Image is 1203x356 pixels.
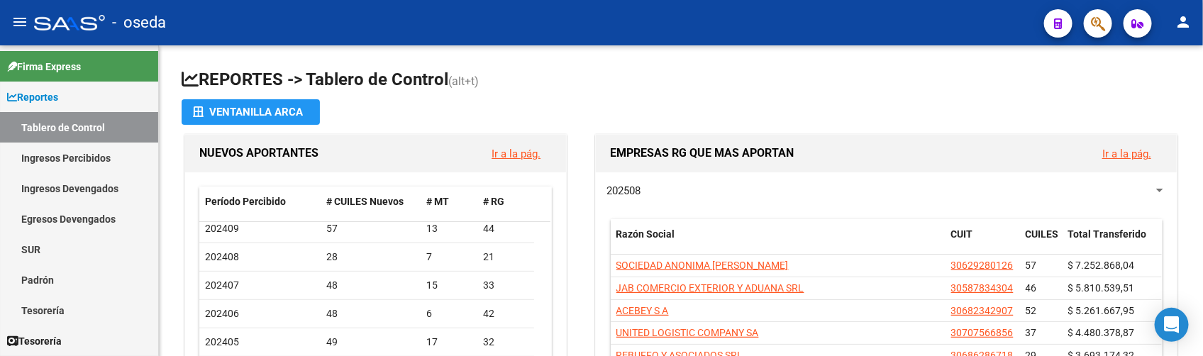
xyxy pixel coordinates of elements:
[1068,305,1135,316] span: $ 5.261.667,95
[1068,228,1147,240] span: Total Transferido
[7,59,81,74] span: Firma Express
[426,249,472,265] div: 7
[448,74,479,88] span: (alt+t)
[421,187,477,217] datatable-header-cell: # MT
[483,334,528,350] div: 32
[480,140,552,167] button: Ir a la pág.
[112,7,166,38] span: - oseda
[1068,327,1135,338] span: $ 4.480.378,87
[951,305,1014,316] span: 30682342907
[326,196,404,207] span: # CUILES Nuevos
[951,228,973,240] span: CUIT
[483,277,528,294] div: 33
[1026,305,1037,316] span: 52
[611,219,946,266] datatable-header-cell: Razón Social
[205,308,239,319] span: 202406
[477,187,534,217] datatable-header-cell: # RG
[1020,219,1063,266] datatable-header-cell: CUILES
[483,249,528,265] div: 21
[483,221,528,237] div: 44
[426,306,472,322] div: 6
[426,334,472,350] div: 17
[326,334,415,350] div: 49
[193,99,309,125] div: Ventanilla ARCA
[492,148,540,160] a: Ir a la pág.
[426,277,472,294] div: 15
[426,221,472,237] div: 13
[1026,282,1037,294] span: 46
[483,196,504,207] span: # RG
[205,336,239,347] span: 202405
[616,282,804,294] span: JAB COMERCIO EXTERIOR Y ADUANA SRL
[205,251,239,262] span: 202408
[182,99,320,125] button: Ventanilla ARCA
[610,146,794,160] span: EMPRESAS RG QUE MAS APORTAN
[483,306,528,322] div: 42
[205,279,239,291] span: 202407
[326,306,415,322] div: 48
[199,187,321,217] datatable-header-cell: Período Percibido
[182,68,1180,93] h1: REPORTES -> Tablero de Control
[616,260,789,271] span: SOCIEDAD ANONIMA [PERSON_NAME]
[326,249,415,265] div: 28
[7,89,58,105] span: Reportes
[1026,260,1037,271] span: 57
[205,223,239,234] span: 202409
[1175,13,1192,30] mat-icon: person
[1026,327,1037,338] span: 37
[616,327,759,338] span: UNITED LOGISTIC COMPANY SA
[1091,140,1163,167] button: Ir a la pág.
[946,219,1020,266] datatable-header-cell: CUIT
[1026,228,1059,240] span: CUILES
[606,184,641,197] span: 202508
[321,187,421,217] datatable-header-cell: # CUILES Nuevos
[11,13,28,30] mat-icon: menu
[1102,148,1151,160] a: Ir a la pág.
[199,146,318,160] span: NUEVOS APORTANTES
[326,221,415,237] div: 57
[1068,282,1135,294] span: $ 5.810.539,51
[951,282,1014,294] span: 30587834304
[1063,219,1162,266] datatable-header-cell: Total Transferido
[616,305,669,316] span: ACEBEY S A
[426,196,449,207] span: # MT
[1068,260,1135,271] span: $ 7.252.868,04
[1155,308,1189,342] div: Open Intercom Messenger
[205,196,286,207] span: Período Percibido
[951,260,1014,271] span: 30629280126
[326,277,415,294] div: 48
[951,327,1014,338] span: 30707566856
[7,333,62,349] span: Tesorería
[616,228,675,240] span: Razón Social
